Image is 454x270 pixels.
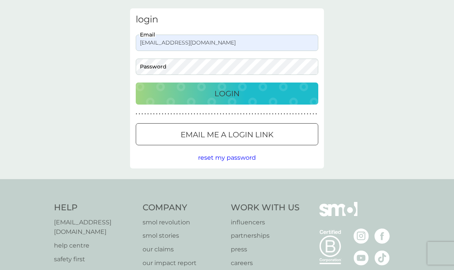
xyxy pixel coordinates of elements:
[168,112,169,116] p: ●
[243,112,244,116] p: ●
[143,258,224,268] a: our impact report
[281,112,282,116] p: ●
[310,112,311,116] p: ●
[354,229,369,244] img: visit the smol Instagram page
[234,112,236,116] p: ●
[307,112,308,116] p: ●
[231,258,300,268] a: careers
[148,112,149,116] p: ●
[246,112,248,116] p: ●
[252,112,253,116] p: ●
[198,153,256,163] button: reset my password
[208,112,210,116] p: ●
[298,112,300,116] p: ●
[165,112,166,116] p: ●
[217,112,219,116] p: ●
[354,250,369,265] img: visit the smol Youtube page
[232,112,233,116] p: ●
[173,112,175,116] p: ●
[211,112,213,116] p: ●
[136,123,318,145] button: Email me a login link
[257,112,259,116] p: ●
[191,112,192,116] p: ●
[240,112,242,116] p: ●
[292,112,294,116] p: ●
[150,112,152,116] p: ●
[202,112,204,116] p: ●
[375,229,390,244] img: visit the smol Facebook page
[143,218,224,227] a: smol revolution
[231,202,300,214] h4: Work With Us
[176,112,178,116] p: ●
[255,112,256,116] p: ●
[171,112,172,116] p: ●
[197,112,198,116] p: ●
[295,112,297,116] p: ●
[223,112,224,116] p: ●
[316,112,317,116] p: ●
[264,112,265,116] p: ●
[136,112,137,116] p: ●
[304,112,305,116] p: ●
[54,254,135,264] a: safety first
[229,112,230,116] p: ●
[275,112,276,116] p: ●
[284,112,285,116] p: ●
[144,112,146,116] p: ●
[200,112,201,116] p: ●
[143,202,224,214] h4: Company
[139,112,140,116] p: ●
[153,112,155,116] p: ●
[214,112,216,116] p: ●
[198,154,256,161] span: reset my password
[182,112,184,116] p: ●
[272,112,273,116] p: ●
[269,112,271,116] p: ●
[188,112,189,116] p: ●
[231,218,300,227] a: influencers
[205,112,207,116] p: ●
[375,250,390,265] img: visit the smol Tiktok page
[278,112,279,116] p: ●
[313,112,314,116] p: ●
[214,87,240,100] p: Login
[220,112,221,116] p: ●
[162,112,164,116] p: ●
[54,218,135,237] a: [EMAIL_ADDRESS][DOMAIN_NAME]
[231,231,300,241] a: partnerships
[54,241,135,251] a: help centre
[181,129,273,141] p: Email me a login link
[185,112,187,116] p: ●
[156,112,157,116] p: ●
[260,112,262,116] p: ●
[179,112,181,116] p: ●
[136,83,318,105] button: Login
[143,231,224,241] a: smol stories
[225,112,227,116] p: ●
[159,112,160,116] p: ●
[231,245,300,254] a: press
[301,112,303,116] p: ●
[136,14,318,25] h3: login
[289,112,291,116] p: ●
[54,202,135,214] h4: Help
[319,202,357,228] img: smol
[249,112,250,116] p: ●
[143,245,224,254] a: our claims
[287,112,288,116] p: ●
[141,112,143,116] p: ●
[266,112,268,116] p: ●
[237,112,239,116] p: ●
[194,112,195,116] p: ●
